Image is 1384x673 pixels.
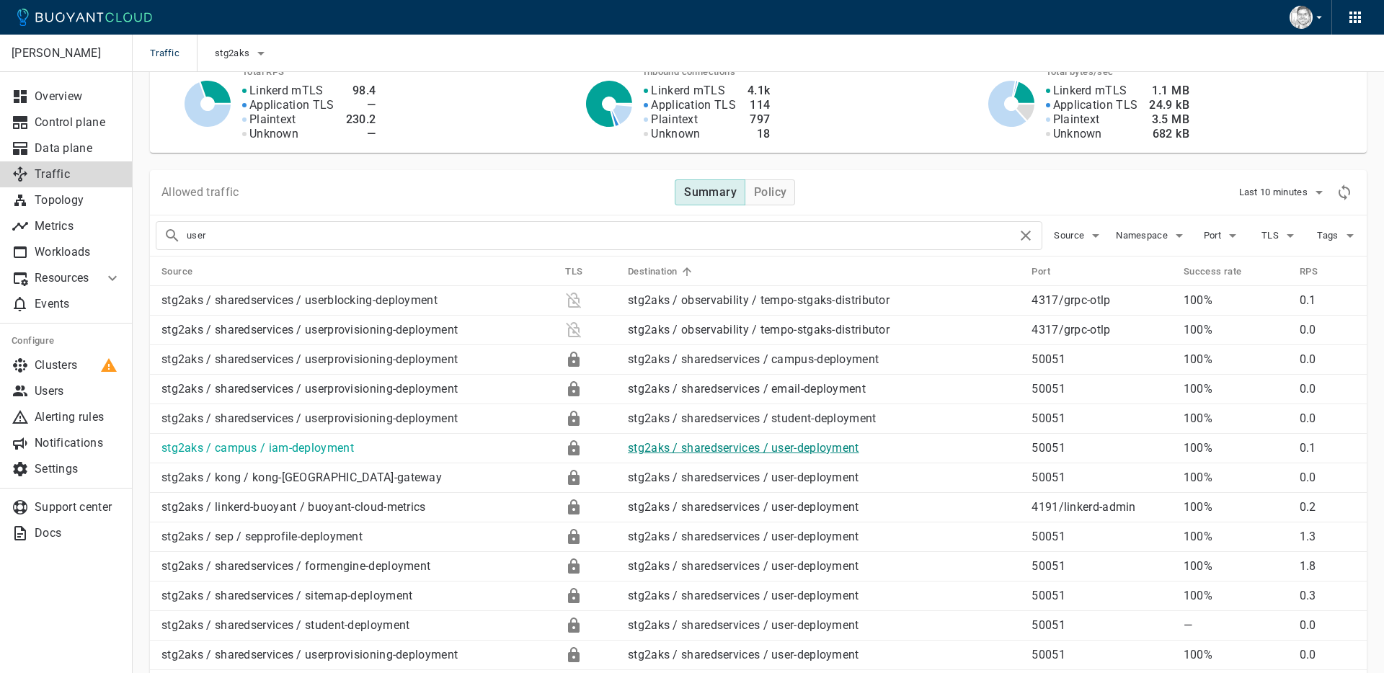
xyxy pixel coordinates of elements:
[1053,127,1102,141] p: Unknown
[1184,648,1288,662] p: 100%
[651,84,725,98] p: Linkerd mTLS
[1204,230,1224,241] span: Port
[12,46,120,61] p: [PERSON_NAME]
[748,127,771,141] h4: 18
[1032,559,1171,574] p: 50051
[1199,225,1246,246] button: Port
[346,127,376,141] h4: —
[1032,293,1171,308] p: 4317 / grpc-otlp
[161,589,413,602] a: stg2aks / sharedservices / sitemap-deployment
[249,127,298,141] p: Unknown
[1054,230,1087,241] span: Source
[628,265,696,278] span: Destination
[628,471,859,484] a: stg2aks / sharedservices / user-deployment
[35,193,121,208] p: Topology
[161,382,458,396] a: stg2aks / sharedservices / userprovisioning-deployment
[1257,225,1303,246] button: TLS
[1184,441,1288,455] p: 100%
[35,500,121,514] p: Support center
[1300,441,1355,455] p: 0.1
[35,384,121,398] p: Users
[346,112,376,127] h4: 230.2
[1032,265,1069,278] span: Port
[1184,293,1288,308] p: 100%
[1184,530,1288,544] p: 100%
[1300,323,1355,337] p: 0.0
[1300,266,1318,277] h5: RPS
[565,321,582,339] div: Plaintext
[161,648,458,661] a: stg2aks / sharedservices / userprovisioning-deployment
[1184,559,1288,574] p: 100%
[1184,382,1288,396] p: 100%
[161,323,458,336] a: stg2aks / sharedservices / userprovisioning-deployment
[215,48,252,59] span: stg2aks
[1184,500,1288,514] p: 100%
[628,559,859,573] a: stg2aks / sharedservices / user-deployment
[1300,411,1355,426] p: 0.0
[1032,323,1171,337] p: 4317 / grpc-otlp
[35,526,121,540] p: Docs
[1315,225,1361,246] button: Tags
[1300,648,1355,662] p: 0.0
[1184,352,1288,367] p: 100%
[1149,127,1189,141] h4: 682 kB
[1300,500,1355,514] p: 0.2
[1184,618,1288,633] p: —
[628,500,859,514] a: stg2aks / sharedservices / user-deployment
[1300,530,1355,544] p: 1.3
[35,436,121,450] p: Notifications
[35,462,121,476] p: Settings
[745,179,795,205] button: Policy
[754,185,786,200] h4: Policy
[35,245,121,259] p: Workloads
[1032,648,1171,662] p: 50051
[1300,352,1355,367] p: 0.0
[684,185,737,200] h4: Summary
[1239,182,1328,203] button: Last 10 minutes
[1053,112,1100,127] p: Plaintext
[161,293,438,307] a: stg2aks / sharedservices / userblocking-deployment
[628,323,890,336] a: stg2aks / observability / tempo-stgaks-distributor
[1149,112,1189,127] h4: 3.5 MB
[35,410,121,424] p: Alerting rules
[215,43,270,64] button: stg2aks
[1261,230,1282,241] span: TLS
[249,112,296,127] p: Plaintext
[628,382,866,396] a: stg2aks / sharedservices / email-deployment
[1032,441,1171,455] p: 50051
[1032,352,1171,367] p: 50051
[651,98,736,112] p: Application TLS
[675,179,745,205] button: Summary
[1300,382,1355,396] p: 0.0
[1184,411,1288,426] p: 100%
[1300,618,1355,633] p: 0.0
[628,618,859,632] a: stg2aks / sharedservices / user-deployment
[161,265,211,278] span: Source
[651,112,698,127] p: Plaintext
[651,127,700,141] p: Unknown
[1053,98,1138,112] p: Application TLS
[628,589,859,602] a: stg2aks / sharedservices / user-deployment
[1300,293,1355,308] p: 0.1
[1184,266,1242,277] h5: Success rate
[1149,98,1189,112] h4: 24.9 kB
[748,98,771,112] h4: 114
[161,441,354,455] a: stg2aks / campus / iam-deployment
[161,471,442,484] a: stg2aks / kong / kong-[GEOGRAPHIC_DATA]-gateway
[161,266,192,277] h5: Source
[628,293,890,307] a: stg2aks / observability / tempo-stgaks-distributor
[35,141,121,156] p: Data plane
[161,559,430,573] a: stg2aks / sharedservices / formengine-deployment
[565,265,601,278] span: TLS
[628,530,859,543] a: stg2aks / sharedservices / user-deployment
[35,271,92,285] p: Resources
[628,441,859,455] a: stg2aks / sharedservices / user-deployment
[1032,382,1171,396] p: 50051
[161,618,410,632] a: stg2aks / sharedservices / student-deployment
[628,411,877,425] a: stg2aks / sharedservices / student-deployment
[150,35,197,72] span: Traffic
[1184,471,1288,485] p: 100%
[748,112,771,127] h4: 797
[1184,323,1288,337] p: 100%
[1300,471,1355,485] p: 0.0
